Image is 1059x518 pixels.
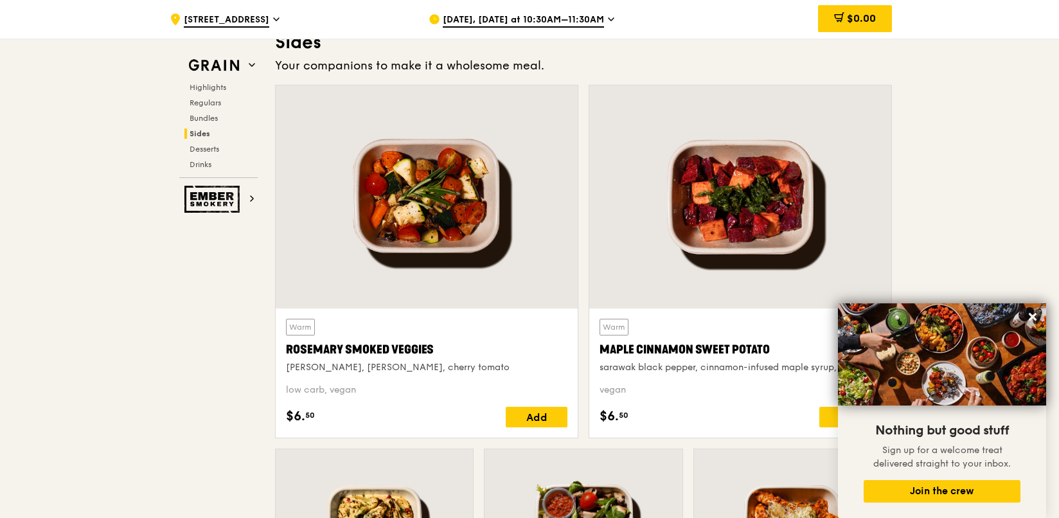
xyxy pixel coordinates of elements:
[600,384,881,397] div: vegan
[286,361,567,374] div: [PERSON_NAME], [PERSON_NAME], cherry tomato
[875,423,1009,438] span: Nothing but good stuff
[190,98,221,107] span: Regulars
[305,410,315,420] span: 50
[286,407,305,426] span: $6.
[190,83,226,92] span: Highlights
[864,480,1020,503] button: Join the crew
[184,13,269,28] span: [STREET_ADDRESS]
[600,341,881,359] div: Maple Cinnamon Sweet Potato
[190,114,218,123] span: Bundles
[286,319,315,335] div: Warm
[838,303,1046,406] img: DSC07876-Edit02-Large.jpeg
[184,54,244,77] img: Grain web logo
[1022,307,1043,327] button: Close
[600,361,881,374] div: sarawak black pepper, cinnamon-infused maple syrup, kale
[506,407,567,427] div: Add
[286,384,567,397] div: low carb, vegan
[600,407,619,426] span: $6.
[847,12,876,24] span: $0.00
[190,145,219,154] span: Desserts
[619,410,628,420] span: 50
[275,57,892,75] div: Your companions to make it a wholesome meal.
[819,407,881,427] div: Add
[873,445,1011,469] span: Sign up for a welcome treat delivered straight to your inbox.
[443,13,604,28] span: [DATE], [DATE] at 10:30AM–11:30AM
[275,31,892,54] h3: Sides
[190,160,211,169] span: Drinks
[286,341,567,359] div: Rosemary Smoked Veggies
[184,186,244,213] img: Ember Smokery web logo
[600,319,628,335] div: Warm
[190,129,210,138] span: Sides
